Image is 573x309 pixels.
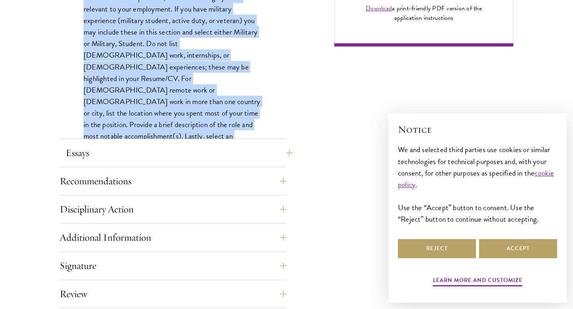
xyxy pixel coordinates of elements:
button: Additional Information [60,228,286,247]
button: Signature [60,256,286,275]
div: a print-friendly PDF version of the application instructions [357,4,491,23]
button: Review [60,284,286,303]
h2: Notice [398,123,557,136]
button: Reject [398,239,476,258]
div: We and selected third parties use cookies or similar technologies for technical purposes and, wit... [398,144,557,224]
button: Learn more and customize [433,275,522,288]
a: Download [366,4,392,13]
button: Recommendations [60,172,286,191]
button: Essays [66,143,292,162]
a: cookie policy [398,167,554,190]
button: Disciplinary Action [60,200,286,219]
button: Accept [479,239,557,258]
